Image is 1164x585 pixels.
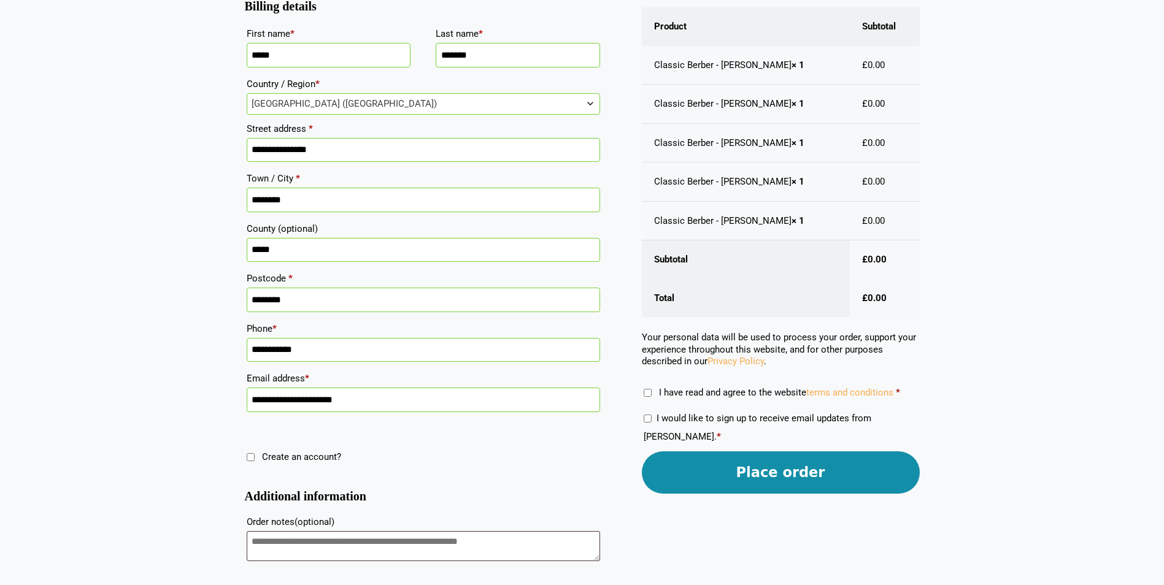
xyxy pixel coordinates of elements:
[642,451,920,494] button: Place order
[862,98,885,109] bdi: 0.00
[247,453,255,461] input: Create an account?
[247,513,600,531] label: Order notes
[245,494,602,499] h3: Additional information
[278,223,318,234] span: (optional)
[245,4,602,9] h3: Billing details
[792,59,804,71] strong: × 1
[247,75,600,93] label: Country / Region
[642,240,850,279] th: Subtotal
[862,176,868,187] span: £
[644,389,652,397] input: I have read and agree to the websiteterms and conditions *
[850,7,919,46] th: Subtotal
[247,93,600,115] span: Country / Region
[862,215,868,226] span: £
[262,451,341,462] span: Create an account?
[707,356,764,367] a: Privacy Policy
[247,94,599,114] span: United Kingdom (UK)
[642,7,850,46] th: Product
[862,137,868,148] span: £
[644,413,871,442] label: I would like to sign up to receive email updates from [PERSON_NAME].
[862,254,868,265] span: £
[862,292,868,304] span: £
[295,516,334,527] span: (optional)
[862,59,868,71] span: £
[247,319,600,338] label: Phone
[659,387,893,398] span: I have read and agree to the website
[642,202,850,241] td: Classic Berber - [PERSON_NAME]
[642,85,850,124] td: Classic Berber - [PERSON_NAME]
[642,279,850,318] th: Total
[862,254,887,265] bdi: 0.00
[642,124,850,163] td: Classic Berber - [PERSON_NAME]
[247,169,600,188] label: Town / City
[642,162,850,202] td: Classic Berber - [PERSON_NAME]
[247,369,600,388] label: Email address
[792,98,804,109] strong: × 1
[247,269,600,288] label: Postcode
[792,215,804,226] strong: × 1
[247,25,411,43] label: First name
[642,332,920,368] p: Your personal data will be used to process your order, support your experience throughout this we...
[862,292,887,304] bdi: 0.00
[896,387,900,398] abbr: required
[644,415,652,422] input: I would like to sign up to receive email updates from [PERSON_NAME].
[642,46,850,85] td: Classic Berber - [PERSON_NAME]
[862,176,885,187] bdi: 0.00
[806,387,893,398] a: terms and conditions
[792,137,804,148] strong: × 1
[862,98,868,109] span: £
[247,120,600,138] label: Street address
[792,176,804,187] strong: × 1
[862,215,885,226] bdi: 0.00
[247,220,600,238] label: County
[436,25,600,43] label: Last name
[862,59,885,71] bdi: 0.00
[862,137,885,148] bdi: 0.00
